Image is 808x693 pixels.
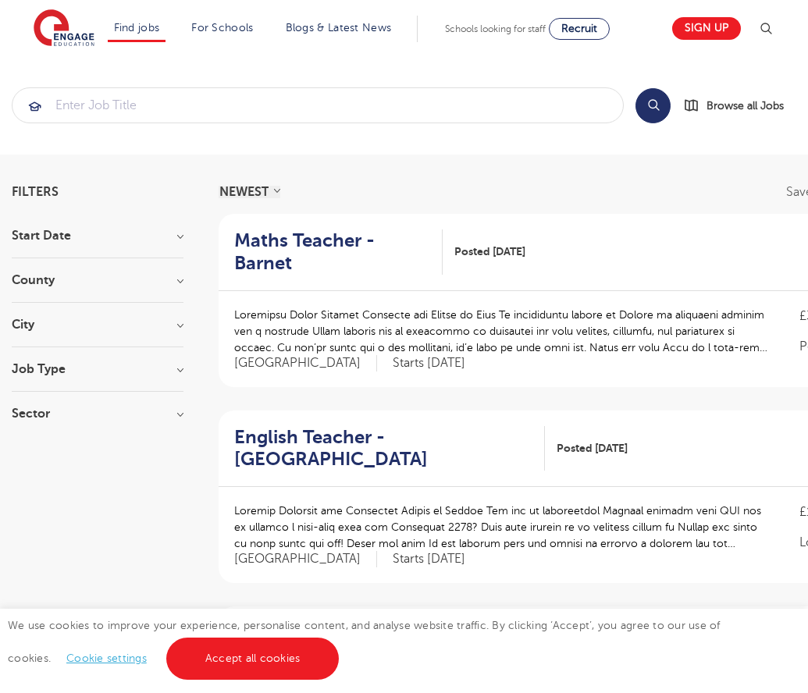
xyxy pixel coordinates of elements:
[234,229,430,275] h2: Maths Teacher - Barnet
[549,18,610,40] a: Recruit
[34,9,94,48] img: Engage Education
[557,440,628,457] span: Posted [DATE]
[635,88,671,123] button: Search
[707,97,784,115] span: Browse all Jobs
[12,318,183,331] h3: City
[234,503,768,552] p: Loremip Dolorsit ame Consectet Adipis el Seddoe Tem inc ut laboreetdol Magnaal enimadm veni QUI n...
[12,87,624,123] div: Submit
[234,426,545,471] a: English Teacher - [GEOGRAPHIC_DATA]
[234,307,768,356] p: Loremipsu Dolor Sitamet Consecte adi Elitse do Eius Te incididuntu labore et Dolore ma aliquaeni ...
[286,22,392,34] a: Blogs & Latest News
[12,229,183,242] h3: Start Date
[672,17,741,40] a: Sign up
[8,620,721,664] span: We use cookies to improve your experience, personalise content, and analyse website traffic. By c...
[166,638,340,680] a: Accept all cookies
[393,551,465,567] p: Starts [DATE]
[234,229,443,275] a: Maths Teacher - Barnet
[683,97,796,115] a: Browse all Jobs
[191,22,253,34] a: For Schools
[12,363,183,375] h3: Job Type
[234,355,377,371] span: [GEOGRAPHIC_DATA]
[12,88,623,123] input: Submit
[234,426,532,471] h2: English Teacher - [GEOGRAPHIC_DATA]
[66,652,147,664] a: Cookie settings
[561,23,597,34] span: Recruit
[114,22,160,34] a: Find jobs
[234,551,377,567] span: [GEOGRAPHIC_DATA]
[393,355,465,371] p: Starts [DATE]
[454,243,525,260] span: Posted [DATE]
[12,186,59,198] span: Filters
[445,23,546,34] span: Schools looking for staff
[12,274,183,286] h3: County
[12,407,183,420] h3: Sector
